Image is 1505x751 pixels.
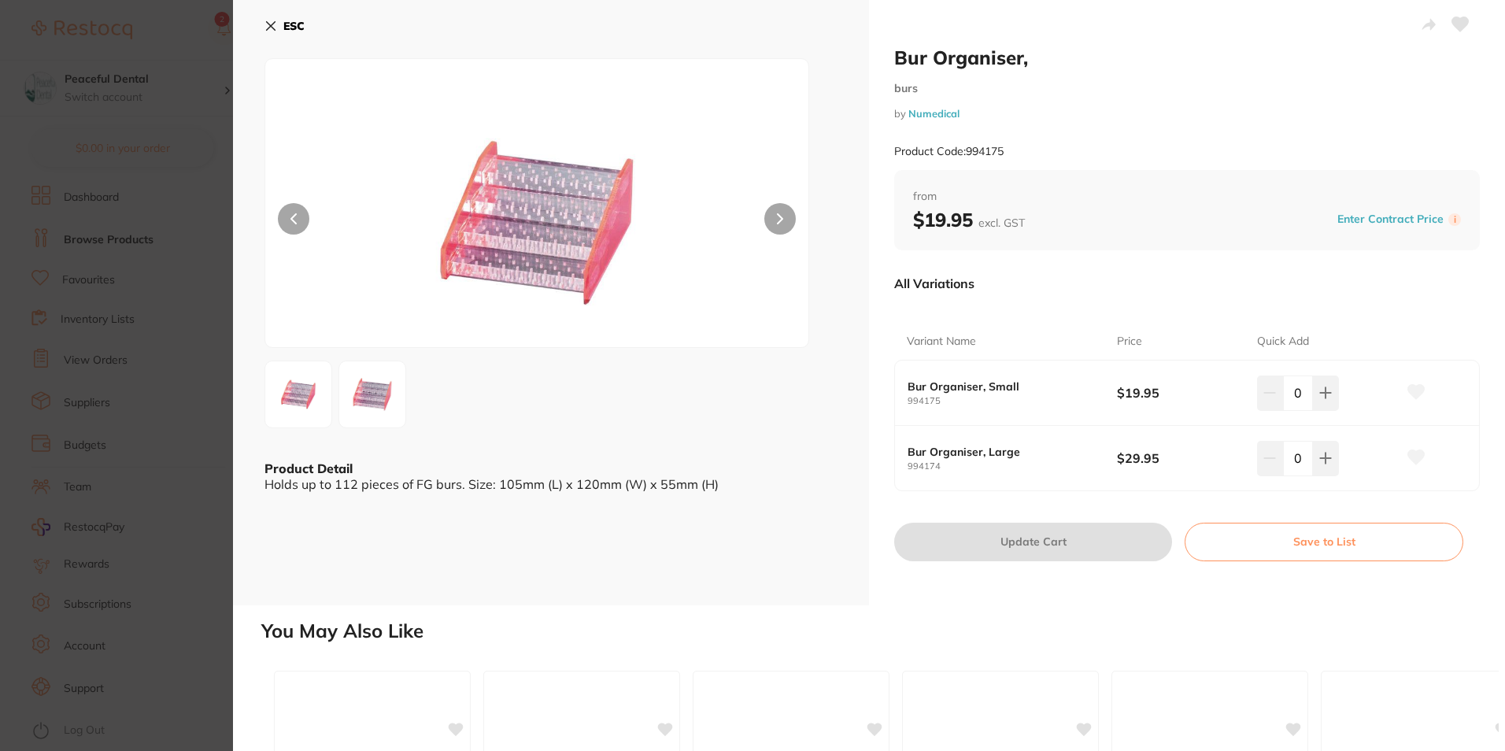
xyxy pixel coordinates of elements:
[374,98,700,347] img: MDEtanBn
[1333,212,1448,227] button: Enter Contract Price
[261,620,1499,642] h2: You May Also Like
[978,216,1025,230] span: excl. GST
[894,276,974,291] p: All Variations
[894,145,1004,158] small: Product Code: 994175
[1117,384,1243,401] b: $19.95
[894,46,1480,69] h2: Bur Organiser,
[908,107,960,120] a: Numedical
[344,366,401,423] img: YjItanBn
[1117,449,1243,467] b: $29.95
[894,523,1172,560] button: Update Cart
[270,366,327,423] img: MDEtanBn
[1257,334,1309,350] p: Quick Add
[908,446,1096,458] b: Bur Organiser, Large
[908,396,1117,406] small: 994175
[913,189,1461,205] span: from
[1117,334,1142,350] p: Price
[1448,213,1461,226] label: i
[907,334,976,350] p: Variant Name
[264,461,353,476] b: Product Detail
[908,380,1096,393] b: Bur Organiser, Small
[894,82,1480,95] small: burs
[264,477,838,491] div: Holds up to 112 pieces of FG burs. Size: 105mm (L) x 120mm (W) x 55mm (H)
[264,13,305,39] button: ESC
[908,461,1117,472] small: 994174
[913,208,1025,231] b: $19.95
[894,108,1480,120] small: by
[1185,523,1463,560] button: Save to List
[283,19,305,33] b: ESC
